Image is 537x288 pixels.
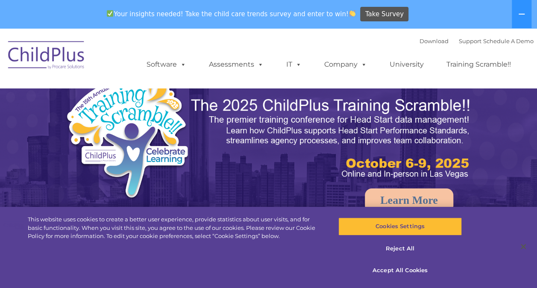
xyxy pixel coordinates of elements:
img: 👏 [349,10,355,17]
span: Phone number [119,91,155,98]
div: This website uses cookies to create a better user experience, provide statistics about user visit... [28,215,322,241]
button: Reject All [338,240,462,258]
span: Take Survey [365,7,404,22]
a: Company [316,56,376,73]
button: Cookies Settings [338,217,462,235]
a: Learn More [365,188,453,212]
a: Support [459,38,481,44]
font: | [420,38,534,44]
span: Last name [119,56,145,63]
a: IT [278,56,310,73]
img: ✅ [107,10,113,17]
button: Accept All Cookies [338,262,462,279]
a: Software [138,56,195,73]
a: Assessments [200,56,272,73]
a: University [381,56,432,73]
span: Your insights needed! Take the child care trends survey and enter to win! [103,6,359,22]
button: Close [514,237,533,256]
a: Take Survey [360,7,408,22]
a: Training Scramble!! [438,56,519,73]
a: Schedule A Demo [483,38,534,44]
a: Download [420,38,449,44]
img: ChildPlus by Procare Solutions [4,35,89,78]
